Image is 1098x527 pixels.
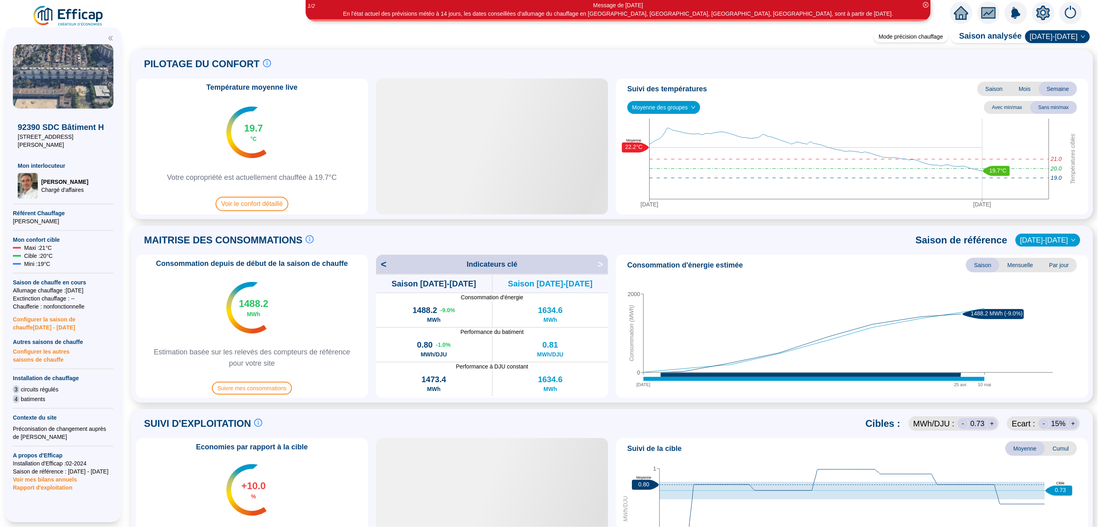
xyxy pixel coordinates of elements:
span: info-circle [254,419,262,427]
text: 1488.2 MWh (-9.0%) [971,311,1023,317]
text: 22.2°C [625,144,643,150]
span: MWh /DJU : [913,418,954,429]
span: A propos d'Efficap [13,451,113,459]
span: 92390 SDC Bâtiment H [18,121,109,133]
span: Mon confort cible [13,236,113,244]
tspan: 20.0 [1051,165,1062,172]
span: MAITRISE DES CONSOMMATIONS [144,234,302,247]
div: + [986,418,997,429]
text: 0.73 [1055,487,1066,494]
tspan: MWh/DJU [622,496,629,522]
span: Saison [DATE]-[DATE] [508,278,592,289]
span: [PERSON_NAME] [13,217,113,225]
span: Votre copropriété est actuellement chauffée à 19.7°C [159,172,345,183]
span: Suivi des températures [627,83,707,95]
span: [PERSON_NAME] [41,178,88,186]
span: -9.0 % [440,306,455,314]
span: setting [1036,6,1051,20]
span: fund [981,6,996,20]
span: Cibles : [866,417,901,430]
div: - [958,418,969,429]
span: 0.73 [971,418,985,429]
span: 4 [13,395,19,403]
span: Maxi : 21 °C [24,244,52,252]
span: 0.81 [543,339,558,350]
span: MWh [427,385,440,393]
span: Mini : 19 °C [24,260,50,268]
span: °C [251,135,257,143]
tspan: 0 [637,369,640,376]
text: Moyenne [626,138,641,142]
span: Moyenne des groupes [632,101,695,113]
span: Estimation basée sur les relevés des compteurs de référence pour votre site [139,346,365,369]
img: alerts [1059,2,1082,24]
tspan: [DATE] [637,382,651,387]
span: Mon interlocuteur [18,162,109,170]
span: Saison de référence [916,234,1008,247]
tspan: Consommation (MWh) [628,305,635,362]
span: 1473.4 [422,374,446,385]
span: 3 [13,385,19,393]
span: Température moyenne live [202,82,302,93]
div: Mode précision chauffage [874,31,948,42]
span: 1488.2 [239,297,268,310]
img: alerts [1005,2,1027,24]
span: MWh/DJU [421,350,447,358]
span: Voir mes bilans annuels [13,471,77,483]
span: Configurer les autres saisons de chauffe [13,346,113,364]
div: En l'état actuel des prévisions météo à 14 jours, les dates conseillées d'allumage du chauffage e... [343,10,893,18]
span: Moyenne [1005,441,1045,456]
span: MWh [544,316,557,324]
img: indicateur températures [226,464,267,516]
span: Mois [1011,82,1039,96]
span: Contexte du site [13,414,113,422]
span: > [598,258,608,271]
span: [STREET_ADDRESS][PERSON_NAME] [18,133,109,149]
span: 1634.6 [538,374,563,385]
span: Configurer la saison de chauffe [DATE] - [DATE] [13,311,113,331]
span: 2024-2025 [1030,31,1085,43]
span: < [376,258,387,271]
text: 0.80 [638,481,649,488]
tspan: [DATE] [973,201,991,208]
span: MWh [544,385,557,393]
span: home [954,6,968,20]
span: Allumage chauffage : [DATE] [13,286,113,294]
tspan: 25 avr. [954,382,968,387]
div: Message de [DATE] [343,1,893,10]
span: 1634.6 [538,305,563,316]
span: Cible : 20 °C [24,252,53,260]
span: Consommation d'énergie [376,293,608,301]
span: Exctinction chauffage : -- [13,294,113,303]
span: down [1071,238,1076,243]
span: MWh [247,310,260,318]
span: Voir le confort détaillé [216,197,288,211]
span: Référent Chauffage [13,209,113,217]
text: Cible [1057,482,1065,486]
span: Mensuelle [999,258,1041,272]
span: Performance à DJU constant [376,362,608,371]
span: Consommation d'énergie estimée [627,259,743,271]
span: PILOTAGE DU CONFORT [144,58,260,70]
span: 1488.2 [413,305,437,316]
span: batiments [21,395,45,403]
span: Avec min/max [984,101,1030,114]
span: info-circle [306,235,314,243]
div: Préconisation de changement auprès de [PERSON_NAME] [13,425,113,441]
span: down [1081,34,1086,39]
span: % [251,492,256,500]
tspan: 21.0 [1051,156,1062,163]
span: -1.0 % [436,341,451,349]
span: Ecart : [1012,418,1035,429]
img: indicateur températures [226,107,267,158]
span: Saison [DATE]-[DATE] [392,278,476,289]
span: Autres saisons de chauffe [13,338,113,346]
span: Performance du batiment [376,328,608,336]
span: info-circle [263,59,271,67]
tspan: [DATE] [641,201,658,208]
span: +10.0 [241,480,266,492]
text: Moyenne [636,476,651,480]
span: 0.80 [417,339,433,350]
tspan: 19.0 [1051,175,1062,181]
span: double-left [108,35,113,41]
